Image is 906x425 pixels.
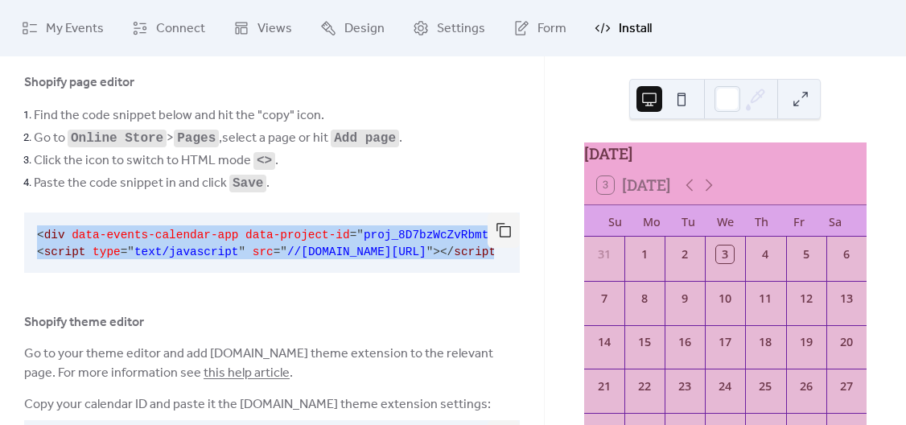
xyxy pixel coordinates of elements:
div: We [706,205,743,237]
div: 19 [797,333,815,351]
div: Sa [817,205,854,237]
code: Save [233,176,263,191]
span: Go to your theme editor and add [DOMAIN_NAME] theme extension to the relevant page. For more info... [24,345,520,383]
div: Su [597,205,634,237]
span: = [121,246,128,258]
div: 16 [676,333,694,351]
span: Install [619,19,652,39]
div: 25 [757,378,775,395]
span: " [238,246,245,258]
a: Form [501,6,579,50]
span: Find the code snippet below and hit the "copy" icon. [34,106,324,126]
div: 18 [757,333,775,351]
a: Settings [401,6,497,50]
span: Click the icon to switch to HTML mode . [34,151,278,171]
div: 17 [716,333,734,351]
div: 20 [838,333,855,351]
code: Add page [334,131,396,146]
span: Copy your calendar ID and paste it the [DOMAIN_NAME] theme extension settings: [24,395,491,415]
div: 22 [636,378,653,395]
div: 6 [838,246,855,263]
span: data-project-id [245,229,350,241]
div: Fr [780,205,817,237]
div: Tu [670,205,707,237]
div: 8 [636,290,653,307]
span: " [127,246,134,258]
a: Install [583,6,664,50]
code: Online Store [71,131,163,146]
span: < [37,229,44,241]
div: 12 [797,290,815,307]
a: Design [308,6,397,50]
a: Connect [120,6,217,50]
span: script [454,246,496,258]
div: 9 [676,290,694,307]
div: 27 [838,378,855,395]
a: Views [221,6,304,50]
span: My Events [46,19,104,39]
span: text/javascript [134,246,239,258]
span: < [37,246,44,258]
span: //[DOMAIN_NAME][URL] [287,246,426,258]
div: 2 [676,246,694,263]
span: > [433,246,440,258]
code: Pages [177,131,216,146]
div: [DATE] [584,142,867,166]
code: <> [257,154,272,168]
div: 13 [838,290,855,307]
span: Views [257,19,292,39]
div: 10 [716,290,734,307]
span: data-events-calendar-app [72,229,238,241]
span: src [253,246,274,258]
div: 21 [595,378,613,395]
div: 4 [757,246,775,263]
span: script [44,246,86,258]
span: Connect [156,19,205,39]
span: Shopify theme editor [24,313,144,332]
span: " [356,229,364,241]
a: My Events [10,6,116,50]
div: 26 [797,378,815,395]
span: type [93,246,121,258]
div: 23 [676,378,694,395]
span: Settings [437,19,485,39]
span: div [44,229,65,241]
span: Go to > , select a page or hit . [34,129,402,148]
div: Th [743,205,780,237]
div: 11 [757,290,775,307]
div: Mo [633,205,670,237]
span: Form [537,19,566,39]
span: proj_8D7bzWcZvRbmtxnE0TnGq [364,229,545,241]
span: Design [344,19,385,39]
span: = [350,229,357,241]
div: 5 [797,246,815,263]
span: " [426,246,434,258]
span: Paste the code snippet in and click . [34,174,270,193]
a: this help article [204,361,290,386]
div: 14 [595,333,613,351]
div: 15 [636,333,653,351]
div: 24 [716,378,734,395]
span: Shopify page editor [24,73,134,93]
span: = [274,246,281,258]
div: 7 [595,290,613,307]
span: </ [440,246,454,258]
div: 3 [716,246,734,263]
div: 1 [636,246,653,263]
span: " [280,246,287,258]
div: 31 [595,246,613,263]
